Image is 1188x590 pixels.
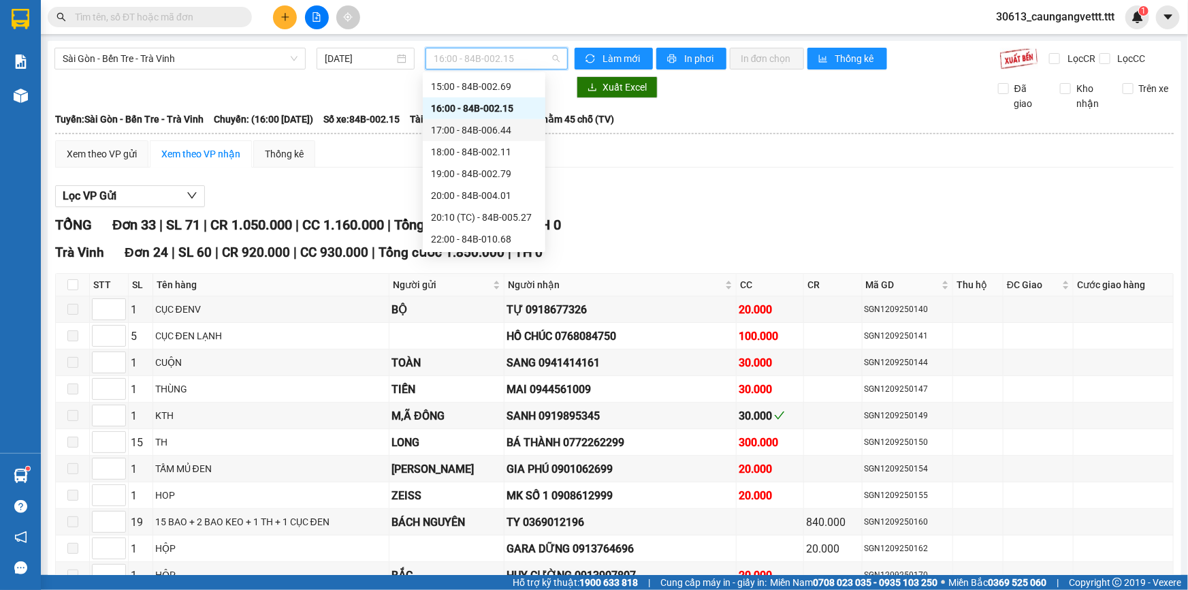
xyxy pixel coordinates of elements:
td: SGN1209250170 [863,562,953,589]
span: | [159,217,163,233]
span: CC 930.000 [300,245,368,260]
div: M,Ã ĐÔNG [391,407,502,424]
th: SL [129,274,153,296]
span: copyright [1112,578,1122,587]
input: 12/09/2025 [325,51,394,66]
span: Tổng cước 2.210.000 [394,217,522,233]
span: | [204,217,207,233]
div: 1 [131,567,150,584]
div: 300.000 [739,434,801,451]
span: Gửi: [12,13,33,27]
div: LONG [391,434,502,451]
div: Thống kê [265,146,304,161]
span: aim [343,12,353,22]
div: TIẾN [391,381,502,398]
span: printer [667,54,679,65]
span: CR : [10,87,31,102]
span: Tài xế: PHỤC [410,112,464,127]
span: Người gửi [393,277,490,292]
span: search [57,12,66,22]
span: file-add [312,12,321,22]
div: SGN1209250147 [865,383,950,396]
span: Người nhận [508,277,722,292]
div: TOÀN [391,354,502,371]
span: Hỗ trợ kỹ thuật: [513,575,638,590]
th: CR [804,274,863,296]
div: 100.000 [739,328,801,345]
span: In phơi [684,51,716,66]
span: | [1057,575,1059,590]
span: SL 60 [178,245,212,260]
th: CC [737,274,804,296]
span: CR 920.000 [222,245,290,260]
span: TH 0 [515,245,543,260]
span: Đơn 33 [112,217,156,233]
button: In đơn chọn [730,48,804,69]
span: 30613_caungangvettt.ttt [985,8,1125,25]
div: SANG 0941414161 [507,354,734,371]
div: 1 [131,540,150,557]
div: 30.000 [739,407,801,424]
div: HOP [155,488,387,503]
span: Đơn 24 [125,245,168,260]
img: icon-new-feature [1131,11,1144,23]
div: SGN1209250170 [865,569,950,582]
th: Thu hộ [953,274,1004,296]
button: caret-down [1156,5,1180,29]
div: 20.000 [739,487,801,504]
div: 20.000 [739,567,801,584]
div: SGN1209250150 [865,436,950,449]
div: KTH [155,408,387,423]
button: downloadXuất Excel [577,76,658,98]
div: 30.000 [739,381,801,398]
th: Cước giao hàng [1074,274,1174,296]
span: Làm mới [603,51,642,66]
td: SGN1209250140 [863,296,953,323]
div: SGN1209250160 [865,516,950,529]
div: [PERSON_NAME] [391,461,502,478]
td: SGN1209250144 [863,350,953,376]
div: MAI 0944561009 [507,381,734,398]
span: Kho nhận [1071,81,1112,111]
img: warehouse-icon [14,469,28,483]
div: 20.000 [739,301,801,318]
div: 20:00 - 84B-004.01 [431,188,537,203]
td: SGN1209250147 [863,376,953,403]
div: THƯ [89,42,227,59]
span: caret-down [1162,11,1174,23]
img: logo-vxr [12,9,29,29]
div: 16:00 - 84B-002.15 [431,101,537,116]
div: 5 [131,328,150,345]
div: ZEISS [391,487,502,504]
td: SGN1209250150 [863,429,953,456]
button: bar-chartThống kê [807,48,887,69]
div: 0912867746 [89,59,227,78]
strong: 0369 525 060 [988,577,1046,588]
span: Lọc CR [1062,51,1097,66]
span: Thống kê [835,51,876,66]
button: file-add [305,5,329,29]
td: SGN1209250162 [863,535,953,562]
div: SGN1209250141 [865,330,950,343]
strong: 0708 023 035 - 0935 103 250 [813,577,937,588]
div: CUỘN [155,355,387,370]
span: Nhận: [89,12,121,26]
div: 17:00 - 84B-006.44 [431,123,537,138]
span: question-circle [14,500,27,513]
div: BẮC [391,567,502,584]
div: 20.000 [739,461,801,478]
span: SL 71 [166,217,200,233]
div: 19:00 - 84B-002.79 [431,166,537,181]
sup: 1 [26,467,30,471]
span: Xuất Excel [603,80,647,95]
img: 9k= [999,48,1038,69]
th: Tên hàng [153,274,390,296]
b: Tuyến: Sài Gòn - Bến Tre - Trà Vinh [55,114,204,125]
span: | [508,245,511,260]
div: 22:00 - 84B-010.68 [431,232,537,247]
div: 20:10 (TC) - 84B-005.27 [431,210,537,225]
img: warehouse-icon [14,89,28,103]
sup: 1 [1139,6,1149,16]
button: Lọc VP Gửi [55,185,205,207]
div: SGN1209250144 [865,356,950,369]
